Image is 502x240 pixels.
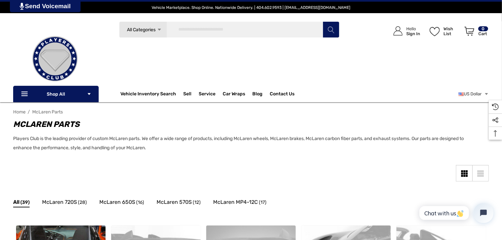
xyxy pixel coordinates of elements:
a: McLaren Parts [32,109,63,115]
span: Car Wraps [223,91,245,98]
span: (28) [78,198,87,207]
span: All Categories [127,27,156,33]
span: McLaren 720S [42,198,77,206]
svg: Icon Arrow Down [157,27,162,32]
svg: Icon Arrow Down [87,92,91,96]
a: Blog [252,91,263,98]
img: Players Club | Cars For Sale [22,26,88,92]
a: Car Wraps [223,87,252,101]
span: Sell [183,91,191,98]
span: McLaren 650S [99,198,135,206]
iframe: Tidio Chat [412,198,499,228]
nav: Breadcrumb [13,106,489,118]
a: USD [459,87,489,101]
span: (12) [193,198,201,207]
p: Players Club is the leading provider of custom McLaren parts. We offer a wide range of products, ... [13,134,482,153]
span: All [13,198,19,206]
span: (16) [136,198,144,207]
svg: Recently Viewed [492,104,499,110]
a: Cart with 0 items [462,20,489,45]
p: 0 [478,26,488,31]
h1: McLaren Parts [13,118,482,130]
svg: Social Media [492,117,499,124]
span: (39) [20,198,30,207]
a: Grid View [456,165,472,181]
a: Wish List Wish List [427,20,462,42]
img: PjwhLS0gR2VuZXJhdG9yOiBHcmF2aXQuaW8gLS0+PHN2ZyB4bWxucz0iaHR0cDovL3d3dy53My5vcmcvMjAwMC9zdmciIHhtb... [20,3,24,10]
p: Hello [406,26,420,31]
a: Button Go To Sub Category McLaren 720S [42,198,87,208]
a: Home [13,109,26,115]
a: Contact Us [270,91,294,98]
a: Sell [183,87,199,101]
a: Button Go To Sub Category McLaren 570S [157,198,201,208]
svg: Icon User Account [393,26,403,36]
svg: Review Your Cart [464,27,474,36]
a: Button Go To Sub Category McLaren 650S [99,198,144,208]
p: Sign In [406,31,420,36]
p: Wish List [443,26,461,36]
svg: Wish List [430,27,440,36]
p: Cart [478,31,488,36]
span: Vehicle Marketplace. Shop Online. Nationwide Delivery. | 404.602.9593 | [EMAIL_ADDRESS][DOMAIN_NAME] [152,5,350,10]
a: List View [472,165,489,181]
a: Vehicle Inventory Search [120,91,176,98]
svg: Top [489,130,502,137]
a: Button Go To Sub Category McLaren MP4-12C [213,198,266,208]
a: All Categories Icon Arrow Down Icon Arrow Up [119,21,167,38]
button: Search [323,21,339,38]
a: Sign in [386,20,423,42]
span: (17) [259,198,266,207]
p: Shop All [13,86,99,102]
svg: Icon Line [20,90,30,98]
span: McLaren MP4-12C [213,198,258,206]
span: McLaren 570S [157,198,192,206]
a: Service [199,91,215,98]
